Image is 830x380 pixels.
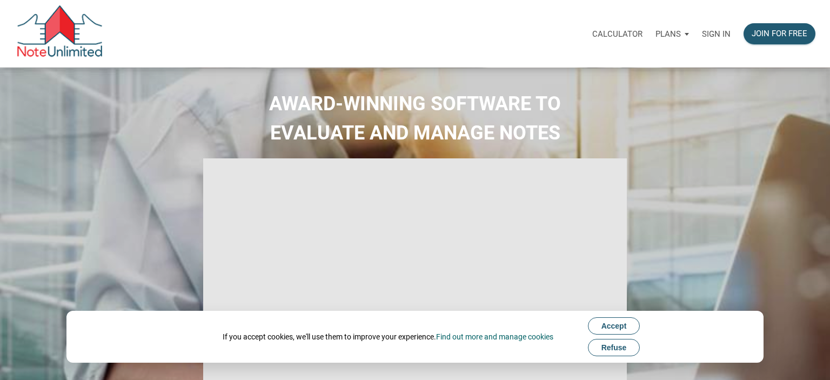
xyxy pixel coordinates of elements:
p: Plans [655,29,681,39]
span: Refuse [601,343,627,352]
button: Join for free [744,23,815,44]
button: Refuse [588,339,640,356]
button: Accept [588,317,640,335]
p: Sign in [702,29,731,39]
a: Find out more and manage cookies [436,332,553,341]
span: Accept [601,322,627,330]
div: Join for free [752,28,807,40]
button: Plans [649,18,695,50]
div: If you accept cookies, we'll use them to improve your experience. [223,331,553,342]
h2: AWARD-WINNING SOFTWARE TO EVALUATE AND MANAGE NOTES [8,89,822,148]
a: Plans [649,17,695,51]
a: Sign in [695,17,737,51]
a: Calculator [586,17,649,51]
a: Join for free [737,17,822,51]
p: Calculator [592,29,642,39]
